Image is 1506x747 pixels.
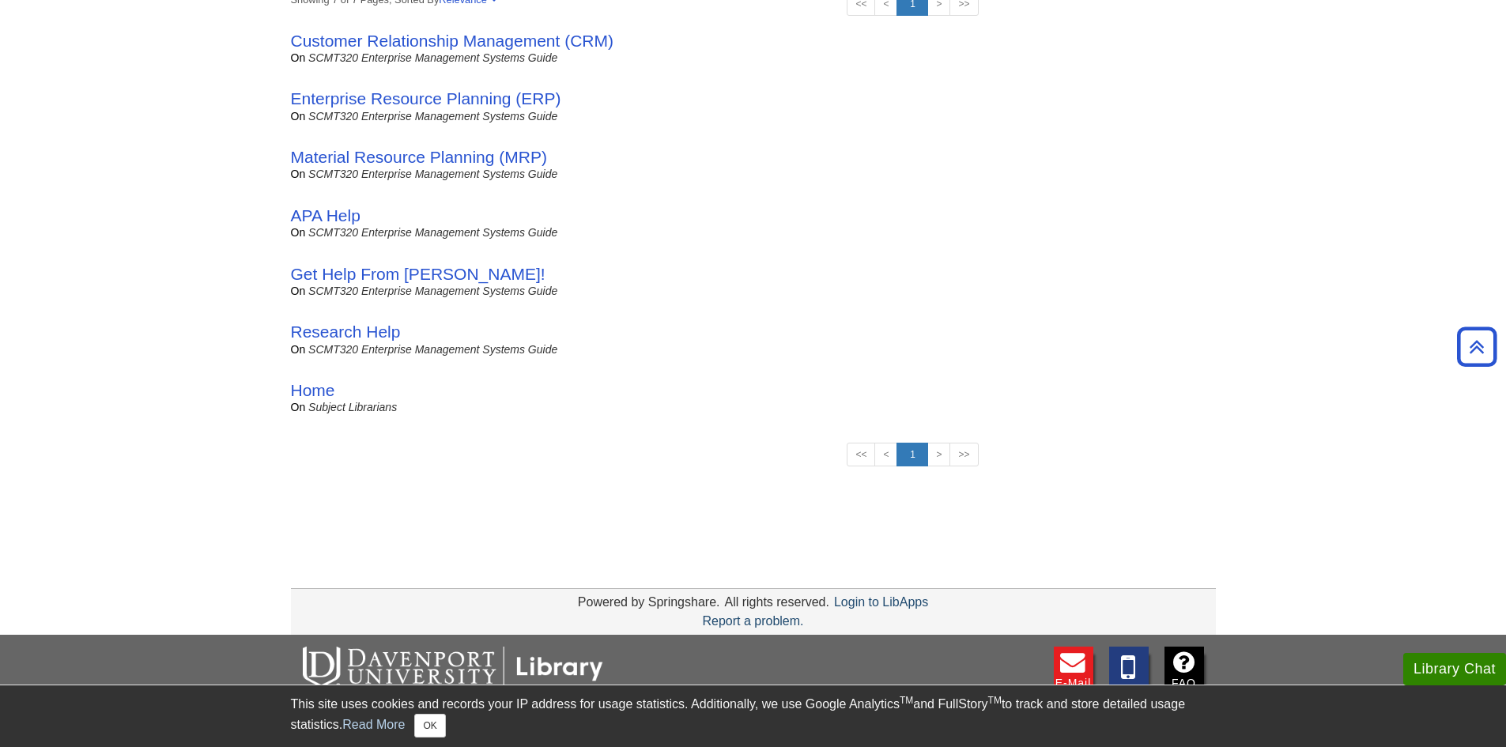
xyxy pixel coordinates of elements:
[291,89,561,108] a: Enterprise Resource Planning (ERP)
[291,401,306,413] span: on
[291,265,545,283] a: Get Help From [PERSON_NAME]!
[291,285,306,297] span: on
[1109,647,1149,701] a: Text
[308,168,557,180] a: SCMT320 Enterprise Management Systems Guide
[834,595,928,609] a: Login to LibApps
[291,381,335,399] a: Home
[291,206,360,224] a: APA Help
[576,595,723,609] div: Powered by Springshare.
[702,614,803,628] a: Report a problem.
[291,226,306,239] span: on
[291,148,547,166] a: Material Resource Planning (MRP)
[308,226,557,239] a: SCMT320 Enterprise Management Systems Guide
[291,168,306,180] span: on
[874,443,897,466] a: <
[308,401,397,413] a: Subject Librarians
[900,695,913,706] sup: TM
[308,285,557,297] a: SCMT320 Enterprise Management Systems Guide
[847,443,875,466] a: <<
[303,647,603,688] img: DU Libraries
[414,714,445,738] button: Close
[291,110,306,123] span: on
[1451,336,1502,357] a: Back to Top
[988,695,1002,706] sup: TM
[291,695,1216,738] div: This site uses cookies and records your IP address for usage statistics. Additionally, we use Goo...
[308,343,557,356] a: SCMT320 Enterprise Management Systems Guide
[308,110,557,123] a: SCMT320 Enterprise Management Systems Guide
[291,51,306,64] span: on
[896,443,928,466] a: 1
[949,443,978,466] a: >>
[1054,647,1093,701] a: E-mail
[1164,647,1204,701] a: FAQ
[847,443,978,466] ul: Search Pagination
[1403,653,1506,685] button: Library Chat
[927,443,950,466] a: >
[291,32,614,50] a: Customer Relationship Management (CRM)
[722,595,832,609] div: All rights reserved.
[291,343,306,356] span: on
[308,51,557,64] a: SCMT320 Enterprise Management Systems Guide
[291,323,401,341] a: Research Help
[342,718,405,731] a: Read More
